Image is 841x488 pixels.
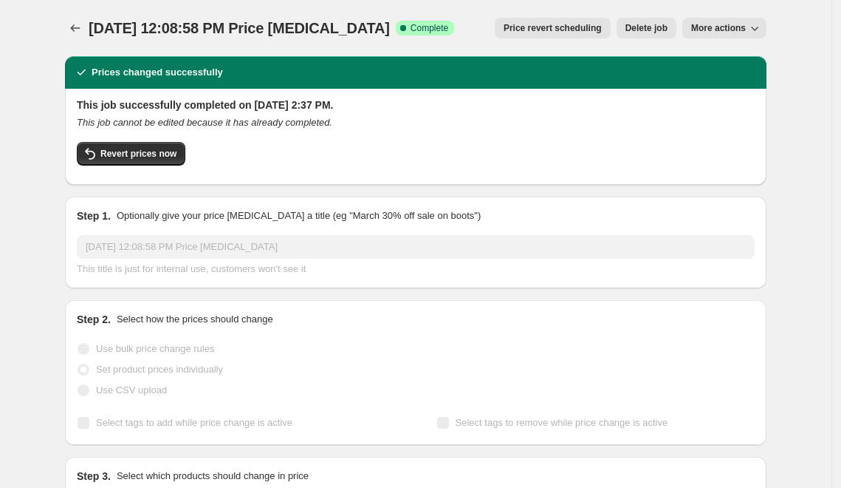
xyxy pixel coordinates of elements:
[682,18,766,38] button: More actions
[77,235,755,259] input: 30% off holiday sale
[495,18,611,38] button: Price revert scheduling
[96,417,292,428] span: Select tags to add while price change is active
[77,209,111,223] h2: Step 1.
[117,469,309,484] p: Select which products should change in price
[117,312,273,327] p: Select how the prices should change
[617,18,676,38] button: Delete job
[504,22,602,34] span: Price revert scheduling
[456,417,668,428] span: Select tags to remove while price change is active
[117,209,481,223] p: Optionally give your price [MEDICAL_DATA] a title (eg "March 30% off sale on boots")
[65,18,86,38] button: Price change jobs
[77,142,185,166] button: Revert prices now
[100,148,176,160] span: Revert prices now
[691,22,746,34] span: More actions
[77,469,111,484] h2: Step 3.
[625,22,667,34] span: Delete job
[96,384,167,396] span: Use CSV upload
[89,20,390,36] span: [DATE] 12:08:58 PM Price [MEDICAL_DATA]
[77,263,306,274] span: This title is just for internal use, customers won't see it
[77,117,332,128] i: This job cannot be edited because it has already completed.
[96,343,214,354] span: Use bulk price change rules
[77,312,111,327] h2: Step 2.
[96,364,223,375] span: Set product prices individually
[411,22,448,34] span: Complete
[92,65,223,80] h2: Prices changed successfully
[77,98,755,112] h2: This job successfully completed on [DATE] 2:37 PM.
